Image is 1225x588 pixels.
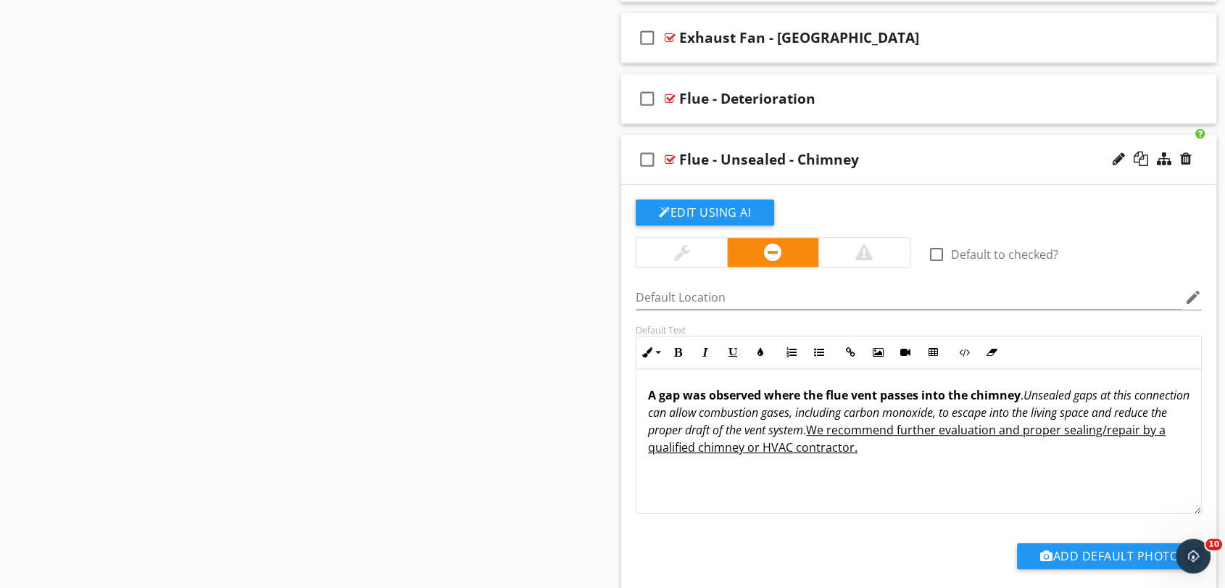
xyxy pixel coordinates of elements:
button: Unordered List [805,339,833,366]
button: Bold (Ctrl+B) [664,339,692,366]
button: Edit Using AI [636,199,774,225]
div: Exhaust Fan - [GEOGRAPHIC_DATA] [679,29,919,46]
i: edit [1184,289,1202,306]
u: We recommend further evaluation and proper sealing/repair by a qualified chimney or HVAC contractor. [648,422,1166,455]
div: Default Text [636,324,1202,336]
button: Underline (Ctrl+U) [719,339,747,366]
div: Flue - Deterioration [679,90,815,107]
i: check_box_outline_blank [636,20,659,55]
i: check_box_outline_blank [636,142,659,177]
span: 10 [1205,539,1222,550]
p: . . [648,386,1189,456]
button: Inline Style [636,339,664,366]
button: Add Default Photo [1017,543,1202,569]
button: Ordered List [778,339,805,366]
strong: A gap was observed where the flue vent passes into the chimney [648,387,1021,403]
button: Insert Link (Ctrl+K) [836,339,864,366]
button: Insert Table [919,339,947,366]
iframe: Intercom live chat [1176,539,1211,573]
button: Insert Image (Ctrl+P) [864,339,892,366]
div: Flue - Unsealed - Chimney [679,151,859,168]
button: Code View [950,339,978,366]
button: Colors [747,339,774,366]
em: Unsealed gaps at this connection can allow combustion gases, including carbon monoxide, to escape... [648,387,1189,438]
input: Default Location [636,286,1182,310]
button: Clear Formatting [978,339,1005,366]
label: Default to checked? [951,247,1058,262]
i: check_box_outline_blank [636,81,659,116]
button: Insert Video [892,339,919,366]
button: Italic (Ctrl+I) [692,339,719,366]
